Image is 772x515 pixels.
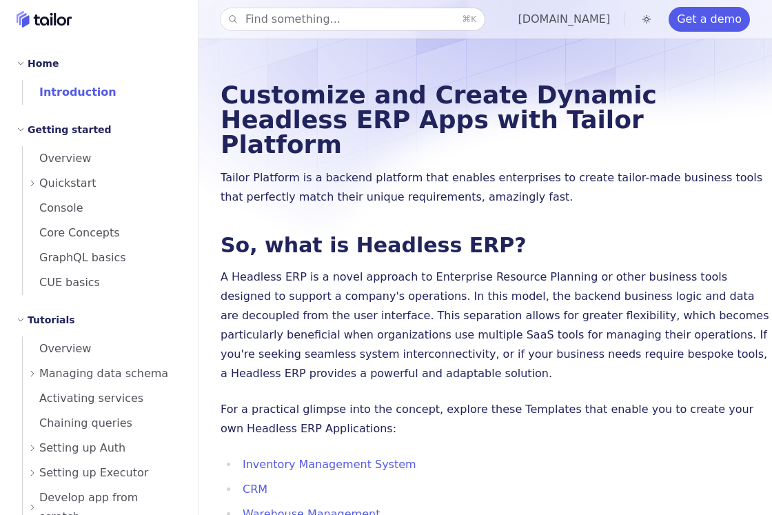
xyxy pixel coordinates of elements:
[221,168,772,207] p: Tailor Platform is a backend platform that enables enterprises to create tailor-made business too...
[23,201,83,214] span: Console
[23,336,181,361] a: Overview
[23,386,181,411] a: Activating services
[23,196,181,221] a: Console
[518,12,610,26] a: [DOMAIN_NAME]
[221,81,657,159] a: Customize and Create Dynamic Headless ERP Apps with Tailor Platform
[23,226,120,239] span: Core Concepts
[243,458,416,471] a: Inventory Management System
[221,400,772,438] p: For a practical glimpse into the concept, explore these Templates that enable you to create your ...
[23,270,181,295] a: CUE basics
[23,276,100,289] span: CUE basics
[39,438,125,458] span: Setting up Auth
[23,146,181,171] a: Overview
[243,483,267,496] a: CRM
[221,233,527,257] a: So, what is Headless ERP?
[23,80,181,105] a: Introduction
[221,8,485,30] button: Find something...⌘K
[28,121,112,138] h2: Getting started
[23,152,91,165] span: Overview
[471,14,477,24] kbd: K
[23,251,126,264] span: GraphQL basics
[23,245,181,270] a: GraphQL basics
[23,342,91,355] span: Overview
[23,411,181,436] a: Chaining queries
[17,11,72,28] a: Home
[28,55,59,72] h2: Home
[28,312,75,328] h2: Tutorials
[462,14,471,24] kbd: ⌘
[39,364,168,383] span: Managing data schema
[23,416,132,430] span: Chaining queries
[23,221,181,245] a: Core Concepts
[39,463,148,483] span: Setting up Executor
[23,392,143,405] span: Activating services
[221,267,772,383] p: A Headless ERP is a novel approach to Enterprise Resource Planning or other business tools design...
[23,85,116,99] span: Introduction
[39,174,96,193] span: Quickstart
[669,7,750,32] a: Get a demo
[638,11,655,28] button: Toggle dark mode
